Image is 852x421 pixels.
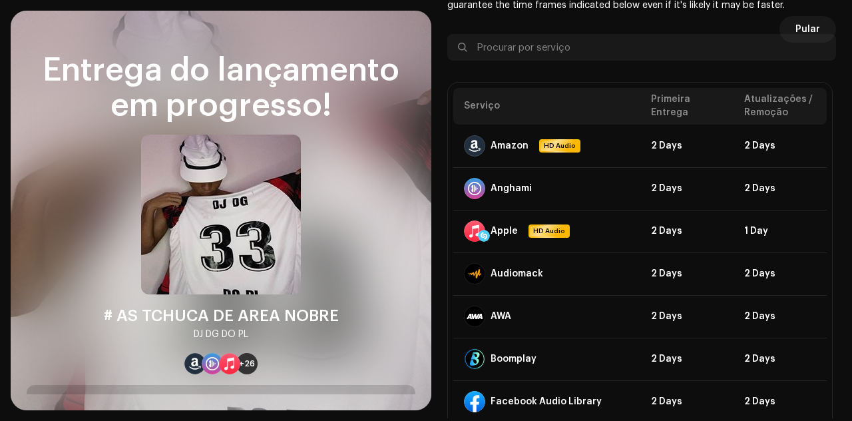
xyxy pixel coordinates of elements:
span: HD Audio [540,141,579,151]
button: Pular [779,16,836,43]
td: 2 Days [640,125,734,167]
td: 2 Days [640,338,734,380]
div: AWA [491,311,511,322]
div: DJ DG DO PL [194,326,248,342]
td: 2 Days [734,252,827,295]
div: Entrega do lançamento em progresso! [27,53,415,124]
td: 1 Day [734,210,827,252]
td: 2 Days [734,125,827,167]
div: # AS TCHUCA DE AREA NOBRE [104,305,339,326]
th: Atualizações / Remoção [734,88,827,125]
div: Boomplay [491,354,536,364]
td: 2 Days [734,338,827,380]
td: 2 Days [734,295,827,338]
th: Serviço [453,88,640,125]
span: +26 [239,358,255,369]
td: 2 Days [640,252,734,295]
div: Facebook Audio Library [491,396,602,407]
td: 2 Days [640,295,734,338]
div: Amazon [491,141,529,151]
img: 3478a230-a0d0-415f-aea3-ffb0759c1828 [141,135,301,294]
td: 2 Days [640,167,734,210]
td: 2 Days [734,167,827,210]
div: Anghami [491,183,532,194]
div: Apple [491,226,518,236]
td: 2 Days [640,210,734,252]
div: Audiomack [491,268,543,279]
span: HD Audio [530,226,568,236]
input: Procurar por serviço [447,34,836,61]
th: Primeira Entrega [640,88,734,125]
span: Pular [795,16,820,43]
